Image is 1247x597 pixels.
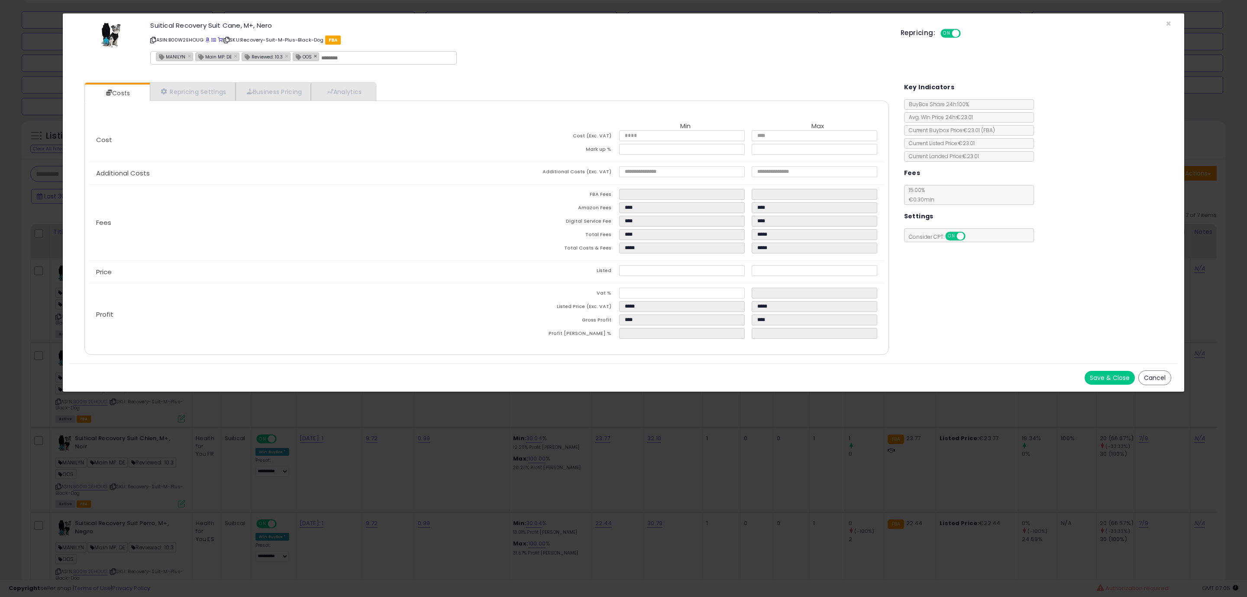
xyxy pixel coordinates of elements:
span: €23.01 [963,127,995,134]
h5: Repricing: [901,29,935,36]
span: Reviewed: 10.3 [242,53,283,60]
a: × [187,52,193,60]
span: BuyBox Share 24h: 100% [905,101,969,108]
span: Avg. Win Price 24h: €23.01 [905,114,973,121]
td: Total Costs & Fees [487,243,619,256]
span: Main MP: DE [196,53,232,60]
th: Max [752,123,884,130]
h3: Suitical Recovery Suit Cane, M+, Nero [150,22,888,29]
p: ASIN: B00W2EHOUG | SKU: Recovery-Suit-M-Plus-Black-Dog [150,33,888,47]
td: Amazon Fees [487,202,619,216]
span: × [1166,17,1171,30]
a: × [314,52,319,60]
a: × [285,52,290,60]
a: BuyBox page [205,36,210,43]
td: Cost (Exc. VAT) [487,130,619,144]
span: Current Listed Price: €23.01 [905,140,975,147]
p: Additional Costs [89,170,487,177]
span: FBA [325,36,341,45]
td: Digital Service Fee [487,216,619,229]
td: Total Fees [487,229,619,243]
td: Vat % [487,288,619,301]
a: Business Pricing [236,83,311,101]
h5: Key Indicators [904,82,955,93]
span: MANILYN [156,53,185,60]
span: Consider CPT: [905,233,977,240]
a: Analytics [311,83,375,101]
button: Cancel [1138,370,1171,385]
span: OOS [293,53,312,60]
button: Save & Close [1085,371,1135,385]
td: Gross Profit [487,315,619,328]
a: Costs [85,84,149,102]
th: Min [619,123,752,130]
span: OFF [964,233,978,240]
td: Listed Price (Exc. VAT) [487,301,619,315]
span: ( FBA ) [981,127,995,134]
span: ON [941,30,952,37]
span: OFF [959,30,973,37]
span: €0.30 min [905,196,934,203]
a: Repricing Settings [150,83,236,101]
p: Price [89,269,487,276]
td: Mark up % [487,144,619,157]
img: 41j3EvcASDL._SL60_.jpg [97,22,123,48]
span: Current Buybox Price: [905,127,995,134]
h5: Fees [904,168,921,178]
span: 15.00 % [905,186,934,203]
p: Fees [89,219,487,226]
span: ON [946,233,957,240]
p: Cost [89,136,487,143]
h5: Settings [904,211,934,222]
p: Profit [89,311,487,318]
td: Additional Costs (Exc. VAT) [487,166,619,180]
td: Profit [PERSON_NAME] % [487,328,619,341]
a: Your listing only [218,36,223,43]
a: All offer listings [211,36,216,43]
td: Listed [487,265,619,279]
a: × [234,52,239,60]
td: FBA Fees [487,189,619,202]
span: Current Landed Price: €23.01 [905,152,979,160]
